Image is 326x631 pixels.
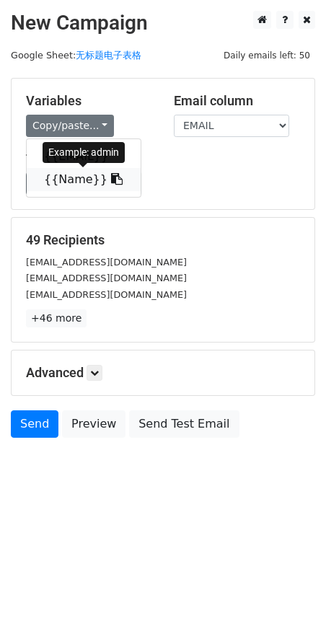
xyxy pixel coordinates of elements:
[26,232,300,248] h5: 49 Recipients
[27,145,141,168] a: {{EMAIL}}
[11,11,315,35] h2: New Campaign
[26,93,152,109] h5: Variables
[254,562,326,631] div: 聊天小组件
[174,93,300,109] h5: Email column
[254,562,326,631] iframe: Chat Widget
[26,257,187,268] small: [EMAIL_ADDRESS][DOMAIN_NAME]
[26,309,87,327] a: +46 more
[26,365,300,381] h5: Advanced
[43,142,125,163] div: Example: admin
[26,289,187,300] small: [EMAIL_ADDRESS][DOMAIN_NAME]
[27,168,141,191] a: {{Name}}
[219,48,315,63] span: Daily emails left: 50
[26,115,114,137] a: Copy/paste...
[26,273,187,283] small: [EMAIL_ADDRESS][DOMAIN_NAME]
[129,410,239,438] a: Send Test Email
[219,50,315,61] a: Daily emails left: 50
[76,50,141,61] a: 无标题电子表格
[11,410,58,438] a: Send
[62,410,125,438] a: Preview
[11,50,141,61] small: Google Sheet:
